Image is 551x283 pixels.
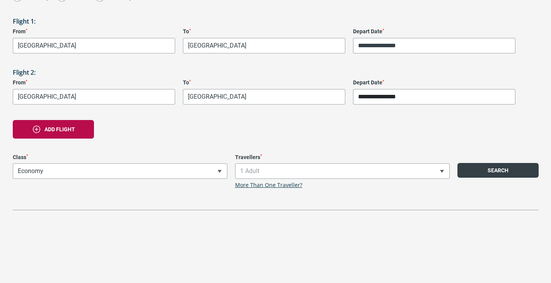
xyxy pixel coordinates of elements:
[13,79,175,86] label: From
[457,163,539,178] button: Search
[235,154,450,161] label: Travellers
[13,120,94,139] button: Add flight
[353,79,515,86] label: Depart Date
[183,79,345,86] label: To
[235,164,449,178] span: 1 Adult
[13,163,227,179] span: Economy
[183,28,345,35] label: To
[13,38,175,53] span: Melbourne, Australia
[183,89,345,104] span: Melbourne, Australia
[13,89,175,104] span: Hanoi, Vietnam
[13,18,539,25] h3: Flight 1:
[13,28,175,35] label: From
[235,182,302,189] a: More Than One Traveller?
[235,163,450,179] span: 1 Adult
[353,28,515,35] label: Depart Date
[13,69,539,76] h3: Flight 2:
[183,38,345,53] span: Ho Chi Minh City, Vietnam
[183,89,345,105] span: Melbourne, Australia
[13,154,227,161] label: Class
[183,38,345,53] span: Ho Chi Minh City, Vietnam
[13,164,227,178] span: Economy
